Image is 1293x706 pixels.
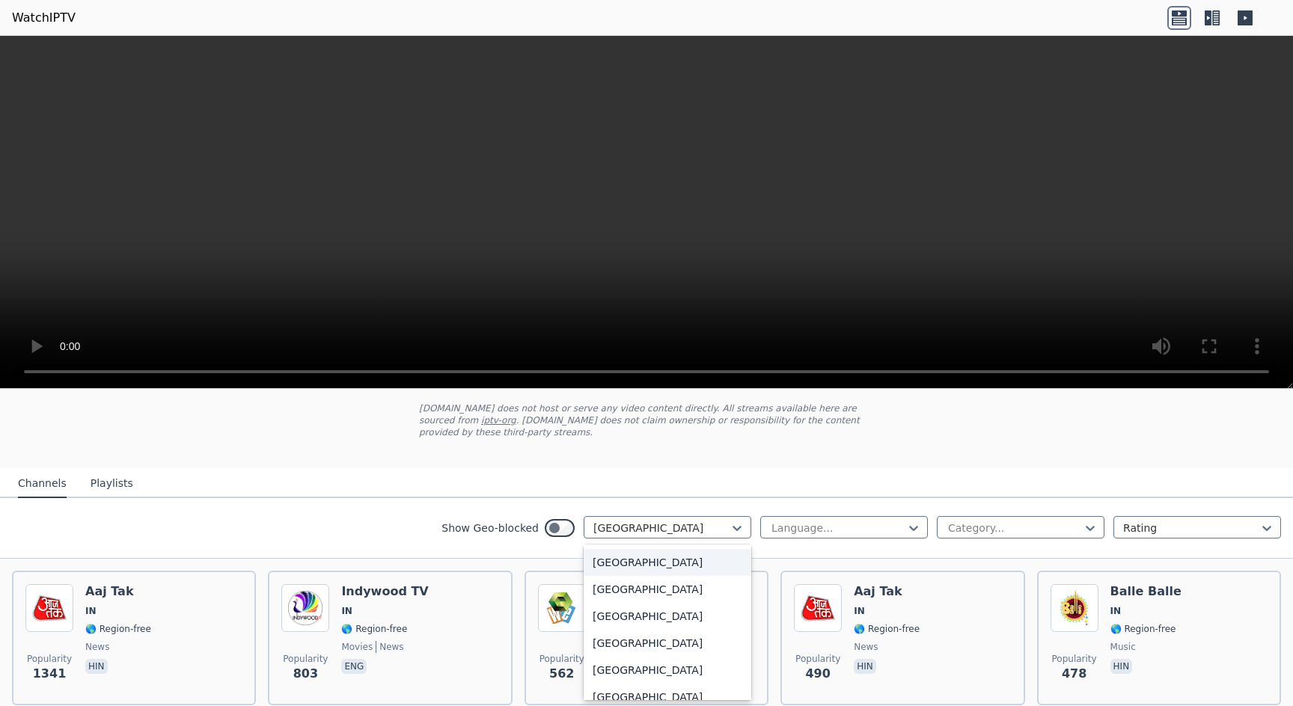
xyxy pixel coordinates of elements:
div: [GEOGRAPHIC_DATA] [584,657,751,684]
span: IN [1110,605,1122,617]
p: hin [854,659,876,674]
h6: Indywood TV [341,584,428,599]
span: news [854,641,878,653]
span: music [1110,641,1136,653]
button: Playlists [91,470,133,498]
span: news [376,641,403,653]
img: Aaj Tak [25,584,73,632]
span: IN [854,605,865,617]
a: iptv-org [481,415,516,426]
span: Popularity [539,653,584,665]
span: 490 [805,665,830,683]
span: 478 [1062,665,1086,683]
span: Popularity [1052,653,1097,665]
span: 🌎 Region-free [341,623,407,635]
span: Popularity [283,653,328,665]
span: movies [341,641,373,653]
span: 🌎 Region-free [85,623,151,635]
span: 🌎 Region-free [854,623,920,635]
span: 562 [549,665,574,683]
h6: Aaj Tak [85,584,151,599]
span: IN [85,605,97,617]
img: Aaj Tak [794,584,842,632]
span: 803 [293,665,318,683]
span: 🌎 Region-free [1110,623,1176,635]
p: hin [1110,659,1133,674]
div: [GEOGRAPHIC_DATA] [584,549,751,576]
span: news [85,641,109,653]
a: WatchIPTV [12,9,76,27]
img: Balle Balle [1051,584,1098,632]
p: hin [85,659,108,674]
label: Show Geo-blocked [441,521,539,535]
button: Channels [18,470,67,498]
span: Popularity [27,653,72,665]
img: Kairali We [538,584,586,632]
div: [GEOGRAPHIC_DATA] [584,630,751,657]
p: [DOMAIN_NAME] does not host or serve any video content directly. All streams available here are s... [419,402,874,438]
h6: Aaj Tak [854,584,920,599]
span: 1341 [33,665,67,683]
img: Indywood TV [281,584,329,632]
p: eng [341,659,367,674]
h6: Balle Balle [1110,584,1182,599]
div: [GEOGRAPHIC_DATA] [584,576,751,603]
span: IN [341,605,352,617]
span: Popularity [795,653,840,665]
div: [GEOGRAPHIC_DATA] [584,603,751,630]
